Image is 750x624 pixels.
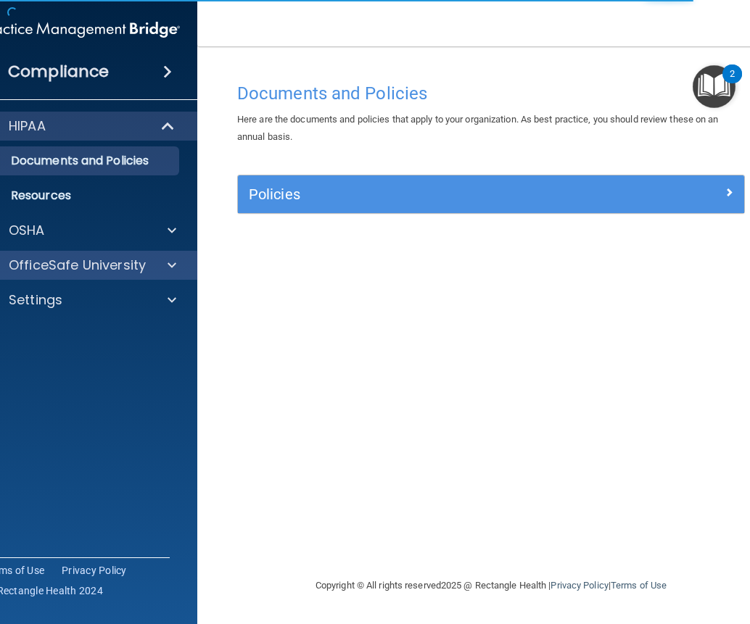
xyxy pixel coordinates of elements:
p: OfficeSafe University [9,257,146,274]
button: Open Resource Center, 2 new notifications [693,65,735,108]
a: Privacy Policy [62,563,127,578]
p: Settings [9,291,62,309]
a: Terms of Use [611,580,667,591]
h4: Compliance [8,62,109,82]
p: OSHA [9,222,45,239]
span: Here are the documents and policies that apply to your organization. As best practice, you should... [237,114,719,142]
a: Privacy Policy [551,580,608,591]
h5: Policies [249,186,607,202]
h4: Documents and Policies [237,84,745,103]
a: Policies [249,183,733,206]
div: 2 [730,74,735,93]
p: HIPAA [9,117,46,135]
